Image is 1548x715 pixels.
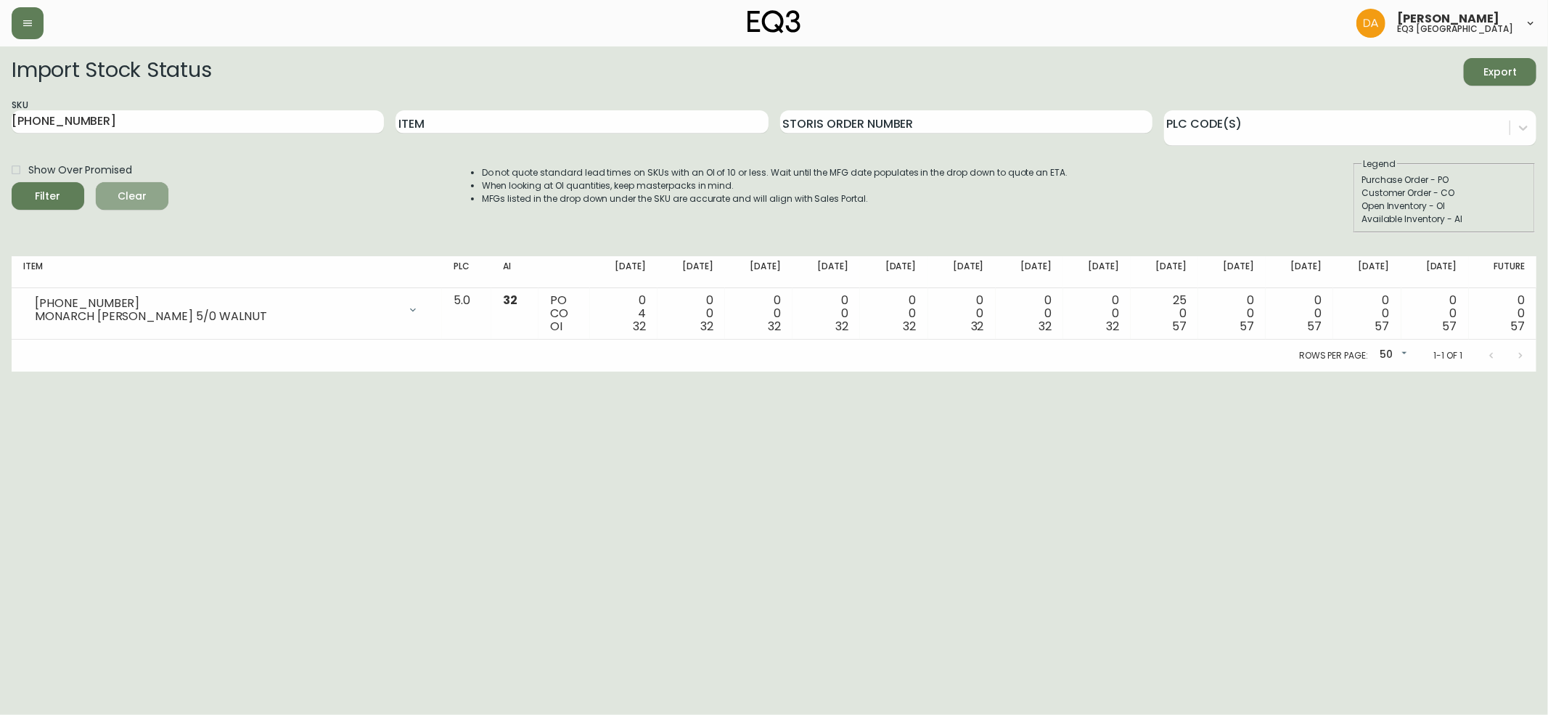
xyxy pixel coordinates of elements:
[1333,256,1401,288] th: [DATE]
[1106,318,1119,335] span: 32
[12,256,442,288] th: Item
[1356,9,1385,38] img: dd1a7e8db21a0ac8adbf82b84ca05374
[669,294,713,333] div: 0 0
[1277,294,1322,333] div: 0 0
[1464,58,1536,86] button: Export
[1433,349,1462,362] p: 1-1 of 1
[1131,256,1198,288] th: [DATE]
[35,297,398,310] div: [PHONE_NUMBER]
[1039,318,1052,335] span: 32
[1361,213,1527,226] div: Available Inventory - AI
[768,318,781,335] span: 32
[860,256,927,288] th: [DATE]
[550,318,562,335] span: OI
[550,294,578,333] div: PO CO
[35,310,398,323] div: MONARCH [PERSON_NAME] 5/0 WALNUT
[835,318,848,335] span: 32
[12,58,211,86] h2: Import Stock Status
[442,288,491,340] td: 5.0
[1172,318,1187,335] span: 57
[793,256,860,288] th: [DATE]
[503,292,517,309] span: 32
[1266,256,1333,288] th: [DATE]
[1307,318,1322,335] span: 57
[1063,256,1131,288] th: [DATE]
[725,256,793,288] th: [DATE]
[748,10,801,33] img: logo
[1413,294,1457,333] div: 0 0
[996,256,1063,288] th: [DATE]
[590,256,658,288] th: [DATE]
[1374,343,1410,367] div: 50
[928,256,996,288] th: [DATE]
[107,187,157,205] span: Clear
[1481,294,1525,333] div: 0 0
[1401,256,1469,288] th: [DATE]
[602,294,646,333] div: 0 4
[442,256,491,288] th: PLC
[1375,318,1390,335] span: 57
[1361,158,1397,171] legend: Legend
[1210,294,1254,333] div: 0 0
[1397,13,1499,25] span: [PERSON_NAME]
[700,318,713,335] span: 32
[1345,294,1389,333] div: 0 0
[1475,63,1525,81] span: Export
[1142,294,1187,333] div: 25 0
[482,166,1068,179] li: Do not quote standard lead times on SKUs with an OI of 10 or less. Wait until the MFG date popula...
[1299,349,1368,362] p: Rows per page:
[482,179,1068,192] li: When looking at OI quantities, keep masterpacks in mind.
[1007,294,1052,333] div: 0 0
[1198,256,1266,288] th: [DATE]
[804,294,848,333] div: 0 0
[1361,187,1527,200] div: Customer Order - CO
[1361,173,1527,187] div: Purchase Order - PO
[1240,318,1254,335] span: 57
[940,294,984,333] div: 0 0
[1510,318,1525,335] span: 57
[872,294,916,333] div: 0 0
[737,294,781,333] div: 0 0
[96,182,168,210] button: Clear
[1443,318,1457,335] span: 57
[482,192,1068,205] li: MFGs listed in the drop down under the SKU are accurate and will align with Sales Portal.
[28,163,132,178] span: Show Over Promised
[491,256,538,288] th: AI
[1361,200,1527,213] div: Open Inventory - OI
[12,182,84,210] button: Filter
[971,318,984,335] span: 32
[904,318,917,335] span: 32
[1397,25,1513,33] h5: eq3 [GEOGRAPHIC_DATA]
[1075,294,1119,333] div: 0 0
[633,318,646,335] span: 32
[23,294,430,326] div: [PHONE_NUMBER]MONARCH [PERSON_NAME] 5/0 WALNUT
[1469,256,1536,288] th: Future
[658,256,725,288] th: [DATE]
